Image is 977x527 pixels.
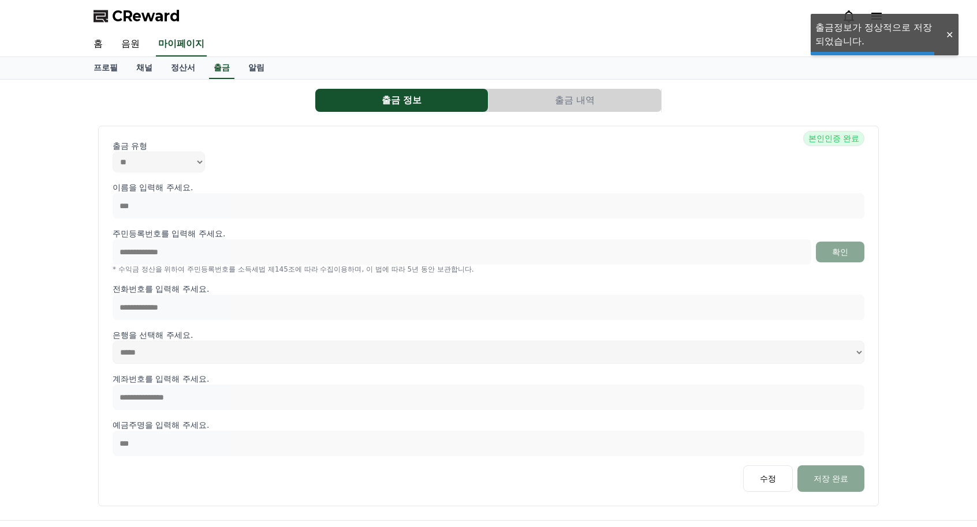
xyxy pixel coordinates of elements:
a: 채널 [127,57,162,79]
p: 이름을 입력해 주세요. [113,182,864,193]
a: 마이페이지 [156,32,207,57]
button: 저장 완료 [797,465,864,492]
a: 홈 [84,32,112,57]
span: CReward [112,7,180,25]
a: 출금 [209,57,234,79]
p: 주민등록번호를 입력해 주세요. [113,228,225,239]
a: 알림 [239,57,274,79]
p: 계좌번호를 입력해 주세요. [113,373,864,385]
button: 출금 내역 [488,89,661,112]
button: 확인 [816,242,864,262]
p: 전화번호를 입력해 주세요. [113,283,864,295]
button: 출금 정보 [315,89,488,112]
a: 정산서 [162,57,204,79]
p: 출금 유형 [113,140,864,152]
a: 프로필 [84,57,127,79]
a: CReward [94,7,180,25]
a: 음원 [112,32,149,57]
p: 예금주명을 입력해 주세요. [113,419,864,431]
p: 은행을 선택해 주세요. [113,329,864,341]
button: 수정 [743,465,793,492]
p: * 수익금 정산을 위하여 주민등록번호를 소득세법 제145조에 따라 수집이용하며, 이 법에 따라 5년 동안 보관합니다. [113,265,864,274]
span: 본인인증 완료 [803,131,864,146]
